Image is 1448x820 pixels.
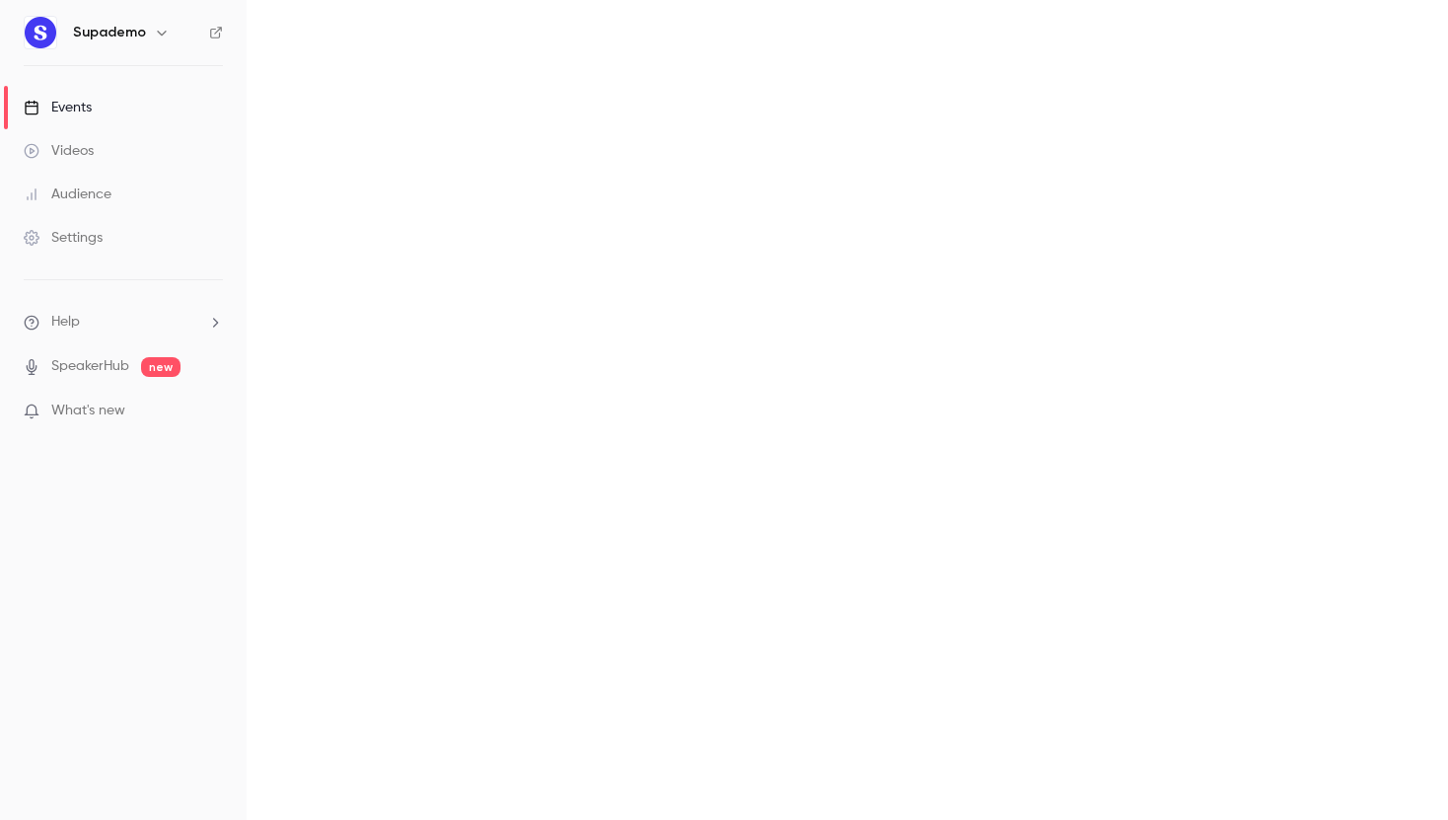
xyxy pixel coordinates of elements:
[51,401,125,421] span: What's new
[51,356,129,377] a: SpeakerHub
[24,185,111,204] div: Audience
[141,357,181,377] span: new
[24,312,223,333] li: help-dropdown-opener
[24,228,103,248] div: Settings
[24,141,94,161] div: Videos
[24,98,92,117] div: Events
[73,23,146,42] h6: Supademo
[25,17,56,48] img: Supademo
[51,312,80,333] span: Help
